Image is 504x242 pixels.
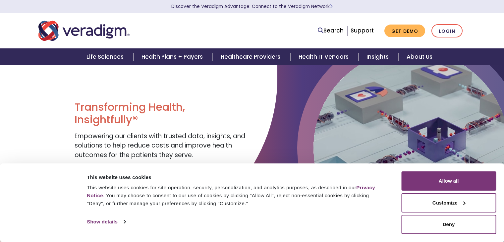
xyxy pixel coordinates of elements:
[38,20,130,42] img: Veradigm logo
[330,3,333,10] span: Learn More
[431,24,463,38] a: Login
[384,25,425,37] a: Get Demo
[75,101,247,126] h1: Transforming Health, Insightfully®
[213,48,290,65] a: Healthcare Providers
[79,48,134,65] a: Life Sciences
[291,48,359,65] a: Health IT Vendors
[359,48,399,65] a: Insights
[351,27,374,34] a: Support
[318,26,344,35] a: Search
[87,173,386,181] div: This website uses cookies
[401,171,496,191] button: Allow all
[401,193,496,212] button: Customize
[87,217,125,227] a: Show details
[399,48,440,65] a: About Us
[87,184,386,208] div: This website uses cookies for site operation, security, personalization, and analytics purposes, ...
[171,3,333,10] a: Discover the Veradigm Advantage: Connect to the Veradigm NetworkLearn More
[75,132,245,159] span: Empowering our clients with trusted data, insights, and solutions to help reduce costs and improv...
[134,48,213,65] a: Health Plans + Payers
[401,215,496,234] button: Deny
